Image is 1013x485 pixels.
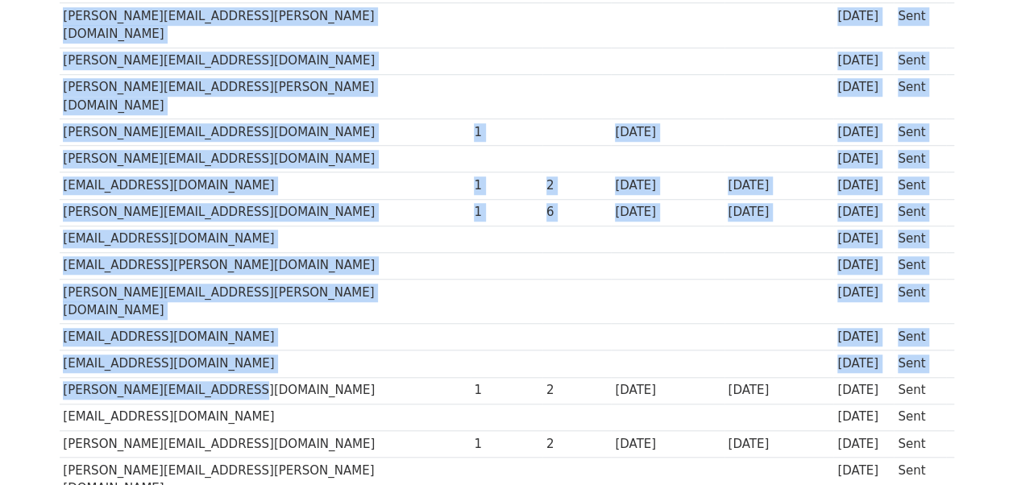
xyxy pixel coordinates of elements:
td: Sent [894,74,945,119]
div: [DATE] [837,52,891,70]
td: Sent [894,226,945,252]
td: [PERSON_NAME][EMAIL_ADDRESS][PERSON_NAME][DOMAIN_NAME] [60,279,471,324]
div: [DATE] [837,230,891,248]
td: Sent [894,377,945,404]
td: [EMAIL_ADDRESS][DOMAIN_NAME] [60,404,471,430]
div: 2 [546,381,608,400]
div: 1 [474,435,538,454]
td: [EMAIL_ADDRESS][DOMAIN_NAME] [60,350,471,377]
div: 2 [546,435,608,454]
div: [DATE] [837,408,891,426]
div: [DATE] [837,123,891,142]
td: [PERSON_NAME][EMAIL_ADDRESS][DOMAIN_NAME] [60,48,471,74]
div: [DATE] [615,123,720,142]
td: [EMAIL_ADDRESS][DOMAIN_NAME] [60,324,471,350]
div: [DATE] [837,435,891,454]
div: [DATE] [837,381,891,400]
td: Sent [894,279,945,324]
td: [PERSON_NAME][EMAIL_ADDRESS][DOMAIN_NAME] [60,430,471,457]
div: [DATE] [728,176,829,195]
div: [DATE] [837,328,891,346]
td: [EMAIL_ADDRESS][PERSON_NAME][DOMAIN_NAME] [60,252,471,279]
div: [DATE] [837,354,891,373]
div: 1 [474,176,538,195]
td: Sent [894,350,945,377]
td: [PERSON_NAME][EMAIL_ADDRESS][PERSON_NAME][DOMAIN_NAME] [60,2,471,48]
td: [EMAIL_ADDRESS][DOMAIN_NAME] [60,172,471,199]
div: [DATE] [728,381,829,400]
td: Sent [894,2,945,48]
div: 2 [546,176,608,195]
div: 6 [546,203,608,222]
div: [DATE] [615,176,720,195]
td: Sent [894,172,945,199]
td: [EMAIL_ADDRESS][DOMAIN_NAME] [60,226,471,252]
div: [DATE] [837,78,891,97]
td: Sent [894,146,945,172]
td: [PERSON_NAME][EMAIL_ADDRESS][DOMAIN_NAME] [60,119,471,146]
td: Sent [894,48,945,74]
td: Sent [894,430,945,457]
td: Sent [894,119,945,146]
div: [DATE] [837,203,891,222]
div: [DATE] [615,203,720,222]
div: [DATE] [728,435,829,454]
div: 1 [474,203,538,222]
div: [DATE] [728,203,829,222]
td: Sent [894,252,945,279]
div: [DATE] [837,256,891,275]
div: [DATE] [837,284,891,302]
div: [DATE] [615,381,720,400]
div: [DATE] [615,435,720,454]
td: [PERSON_NAME][EMAIL_ADDRESS][DOMAIN_NAME] [60,146,471,172]
div: [DATE] [837,150,891,168]
td: [PERSON_NAME][EMAIL_ADDRESS][DOMAIN_NAME] [60,377,471,404]
div: [DATE] [837,7,891,26]
iframe: Chat Widget [932,408,1013,485]
td: Sent [894,324,945,350]
td: [PERSON_NAME][EMAIL_ADDRESS][DOMAIN_NAME] [60,199,471,226]
div: 1 [474,123,538,142]
td: [PERSON_NAME][EMAIL_ADDRESS][PERSON_NAME][DOMAIN_NAME] [60,74,471,119]
div: [DATE] [837,176,891,195]
td: Sent [894,199,945,226]
div: 1 [474,381,538,400]
td: Sent [894,404,945,430]
div: [DATE] [837,462,891,480]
